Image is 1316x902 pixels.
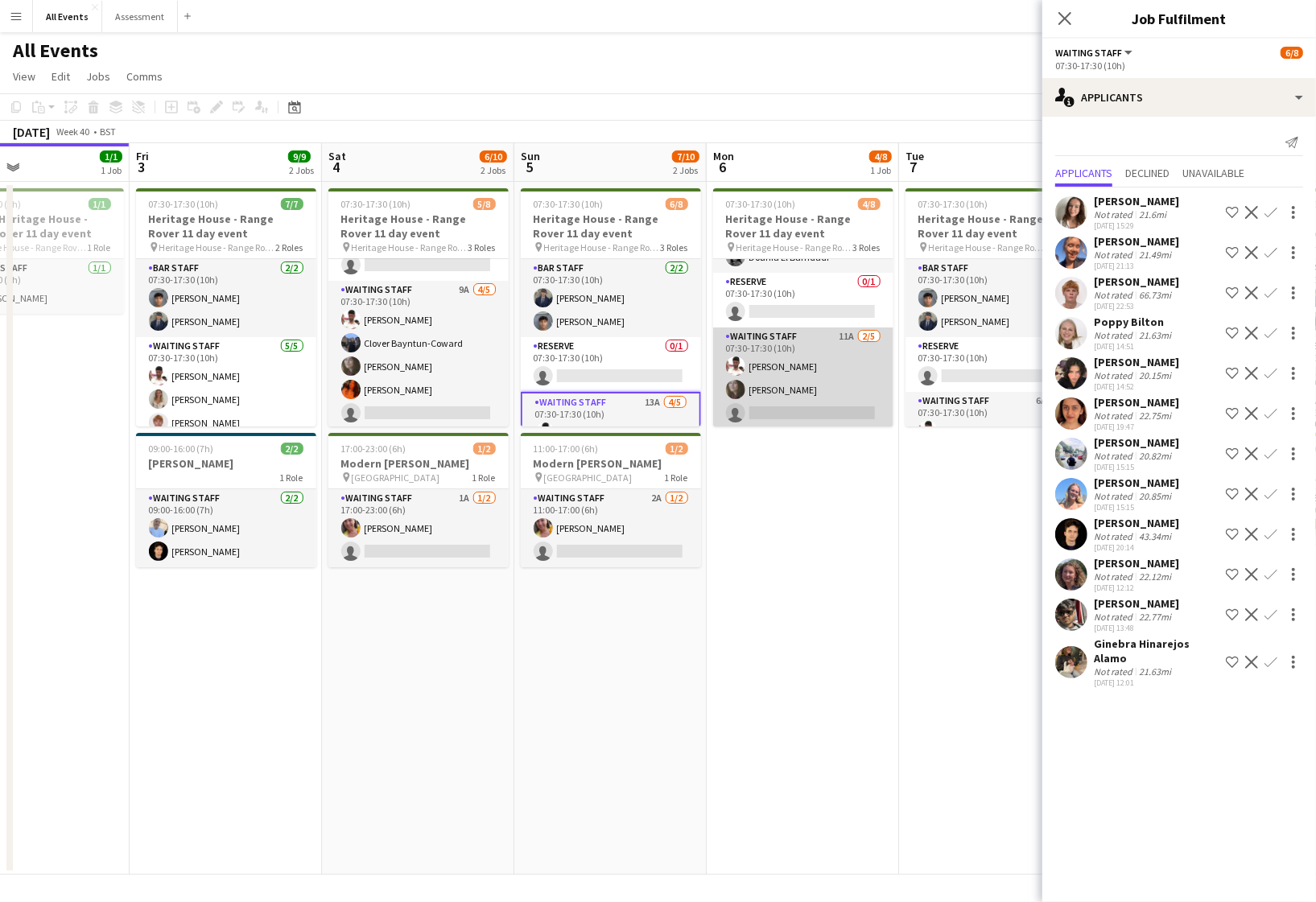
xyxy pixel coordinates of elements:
[1094,542,1179,553] div: [DATE] 20:14
[1281,47,1303,59] span: 6/8
[521,149,540,163] span: Sun
[328,456,509,471] h3: Modern [PERSON_NAME]
[1094,208,1136,220] div: Not rated
[136,212,316,241] h3: Heritage House - Range Rover 11 day event
[1094,315,1174,329] div: Poppy Bilton
[521,212,701,241] h3: Heritage House - Range Rover 11 day event
[1094,194,1179,208] div: [PERSON_NAME]
[472,472,496,484] span: 1 Role
[1094,556,1179,570] div: [PERSON_NAME]
[1094,502,1179,513] div: [DATE] 15:15
[518,158,540,176] span: 5
[1136,208,1170,220] div: 21.6mi
[134,158,149,176] span: 3
[1125,167,1170,179] span: Declined
[713,149,734,163] span: Mon
[45,66,76,87] a: Edit
[1136,289,1174,301] div: 66.73mi
[328,433,509,567] app-job-card: 17:00-23:00 (6h)1/2Modern [PERSON_NAME] [GEOGRAPHIC_DATA]1 RoleWaiting Staff1A1/217:00-23:00 (6h)...
[1094,329,1136,341] div: Not rated
[6,66,42,87] a: View
[1136,665,1174,678] div: 21.63mi
[1136,369,1174,381] div: 20.15mi
[13,69,35,84] span: View
[521,433,701,567] app-job-card: 11:00-17:00 (6h)1/2Modern [PERSON_NAME] [GEOGRAPHIC_DATA]1 RoleWaiting Staff2A1/211:00-17:00 (6h)...
[1136,530,1174,542] div: 43.34mi
[326,158,346,176] span: 4
[521,489,701,567] app-card-role: Waiting Staff2A1/211:00-17:00 (6h)[PERSON_NAME]
[473,198,496,210] span: 5/8
[1094,220,1179,231] div: [DATE] 15:29
[481,164,506,176] div: 2 Jobs
[352,241,468,253] span: Heritage House - Range Rover 11 day event
[869,150,892,163] span: 4/8
[136,489,316,567] app-card-role: Waiting Staff2/209:00-16:00 (7h)[PERSON_NAME][PERSON_NAME]
[1094,570,1136,583] div: Not rated
[281,198,303,210] span: 7/7
[521,392,701,543] app-card-role: Waiting Staff13A4/507:30-17:30 (10h)[PERSON_NAME]
[713,327,893,476] app-card-role: Waiting Staff11A2/507:30-17:30 (10h)[PERSON_NAME][PERSON_NAME]
[1055,47,1122,59] span: Waiting Staff
[1094,476,1179,490] div: [PERSON_NAME]
[713,273,893,327] app-card-role: Reserve0/107:30-17:30 (10h)
[280,472,303,484] span: 1 Role
[149,443,214,455] span: 09:00-16:00 (7h)
[1094,341,1174,352] div: [DATE] 14:51
[1094,261,1179,271] div: [DATE] 21:13
[544,472,633,484] span: [GEOGRAPHIC_DATA]
[1136,450,1174,462] div: 20.82mi
[1136,611,1174,623] div: 22.77mi
[100,150,122,163] span: 1/1
[1094,611,1136,623] div: Not rated
[1055,60,1303,72] div: 07:30-17:30 (10h)
[521,259,701,337] app-card-role: Bar Staff2/207:30-17:30 (10h)[PERSON_NAME][PERSON_NAME]
[1094,249,1136,261] div: Not rated
[276,241,303,253] span: 2 Roles
[1094,530,1136,542] div: Not rated
[468,241,496,253] span: 3 Roles
[665,472,688,484] span: 1 Role
[126,69,163,84] span: Comms
[1136,249,1174,261] div: 21.49mi
[713,188,893,426] app-job-card: 07:30-17:30 (10h)4/8Heritage House - Range Rover 11 day event Heritage House - Range Rover 11 day...
[1094,516,1179,530] div: [PERSON_NAME]
[521,456,701,471] h3: Modern [PERSON_NAME]
[672,150,699,163] span: 7/10
[1055,167,1112,179] span: Applicants
[1094,274,1179,289] div: [PERSON_NAME]
[328,281,509,429] app-card-role: Waiting Staff9A4/507:30-17:30 (10h)[PERSON_NAME]Clover Bayntun-Coward[PERSON_NAME][PERSON_NAME]
[1094,289,1136,301] div: Not rated
[136,149,149,163] span: Fri
[1094,583,1179,593] div: [DATE] 12:12
[341,443,406,455] span: 17:00-23:00 (6h)
[1094,355,1179,369] div: [PERSON_NAME]
[1094,462,1179,472] div: [DATE] 15:15
[52,69,70,84] span: Edit
[1094,636,1219,665] div: Ginebra Hinarejos Alamo
[149,198,219,210] span: 07:30-17:30 (10h)
[53,126,93,138] span: Week 40
[534,443,599,455] span: 11:00-17:00 (6h)
[903,158,924,176] span: 7
[1182,167,1244,179] span: Unavailable
[480,150,507,163] span: 6/10
[666,443,688,455] span: 1/2
[906,212,1086,241] h3: Heritage House - Range Rover 11 day event
[473,443,496,455] span: 1/2
[281,443,303,455] span: 2/2
[1094,450,1136,462] div: Not rated
[100,126,116,138] div: BST
[1094,623,1179,633] div: [DATE] 13:48
[136,259,316,337] app-card-role: Bar Staff2/207:30-17:30 (10h)[PERSON_NAME][PERSON_NAME]
[89,198,111,210] span: 1/1
[858,198,881,210] span: 4/8
[906,149,924,163] span: Tue
[906,188,1086,426] div: 07:30-17:30 (10h)6/8Heritage House - Range Rover 11 day event Heritage House - Range Rover 11 day...
[288,150,311,163] span: 9/9
[906,259,1086,337] app-card-role: Bar Staff2/207:30-17:30 (10h)[PERSON_NAME][PERSON_NAME]
[341,198,411,210] span: 07:30-17:30 (10h)
[918,198,988,210] span: 07:30-17:30 (10h)
[534,198,604,210] span: 07:30-17:30 (10h)
[661,241,688,253] span: 3 Roles
[870,164,891,176] div: 1 Job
